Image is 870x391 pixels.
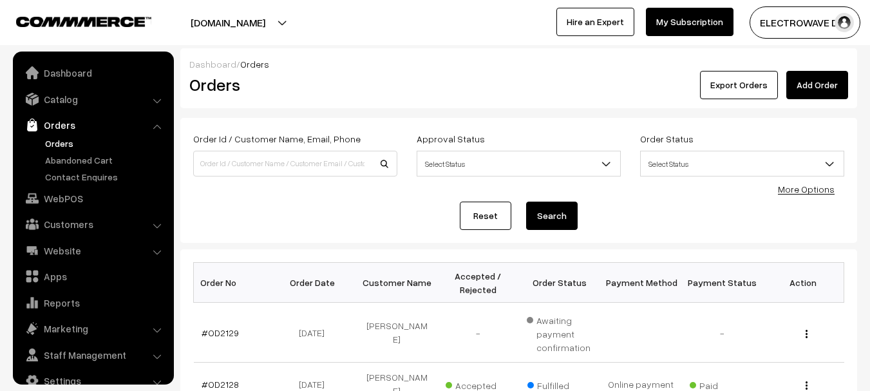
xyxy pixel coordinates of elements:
[806,381,808,390] img: Menu
[417,132,485,146] label: Approval Status
[762,263,844,303] th: Action
[202,379,239,390] a: #OD2128
[16,317,169,340] a: Marketing
[700,71,778,99] button: Export Orders
[16,239,169,262] a: Website
[16,61,169,84] a: Dashboard
[417,153,620,175] span: Select Status
[42,170,169,184] a: Contact Enquires
[16,265,169,288] a: Apps
[640,151,844,176] span: Select Status
[193,132,361,146] label: Order Id / Customer Name, Email, Phone
[681,303,762,363] td: -
[16,291,169,314] a: Reports
[750,6,860,39] button: ELECTROWAVE DE…
[275,263,356,303] th: Order Date
[42,153,169,167] a: Abandoned Cart
[275,303,356,363] td: [DATE]
[189,75,396,95] h2: Orders
[519,263,600,303] th: Order Status
[16,88,169,111] a: Catalog
[600,263,681,303] th: Payment Method
[526,202,578,230] button: Search
[16,213,169,236] a: Customers
[641,153,844,175] span: Select Status
[16,13,129,28] a: COMMMERCE
[646,8,733,36] a: My Subscription
[806,330,808,338] img: Menu
[527,310,592,354] span: Awaiting payment confirmation
[681,263,762,303] th: Payment Status
[437,263,518,303] th: Accepted / Rejected
[189,57,848,71] div: /
[417,151,621,176] span: Select Status
[786,71,848,99] a: Add Order
[202,327,239,338] a: #OD2129
[640,132,694,146] label: Order Status
[356,303,437,363] td: [PERSON_NAME]
[835,13,854,32] img: user
[356,263,437,303] th: Customer Name
[16,343,169,367] a: Staff Management
[146,6,310,39] button: [DOMAIN_NAME]
[194,263,275,303] th: Order No
[460,202,511,230] a: Reset
[778,184,835,195] a: More Options
[240,59,269,70] span: Orders
[437,303,518,363] td: -
[16,17,151,26] img: COMMMERCE
[42,137,169,150] a: Orders
[193,151,397,176] input: Order Id / Customer Name / Customer Email / Customer Phone
[16,187,169,210] a: WebPOS
[189,59,236,70] a: Dashboard
[16,113,169,137] a: Orders
[556,8,634,36] a: Hire an Expert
